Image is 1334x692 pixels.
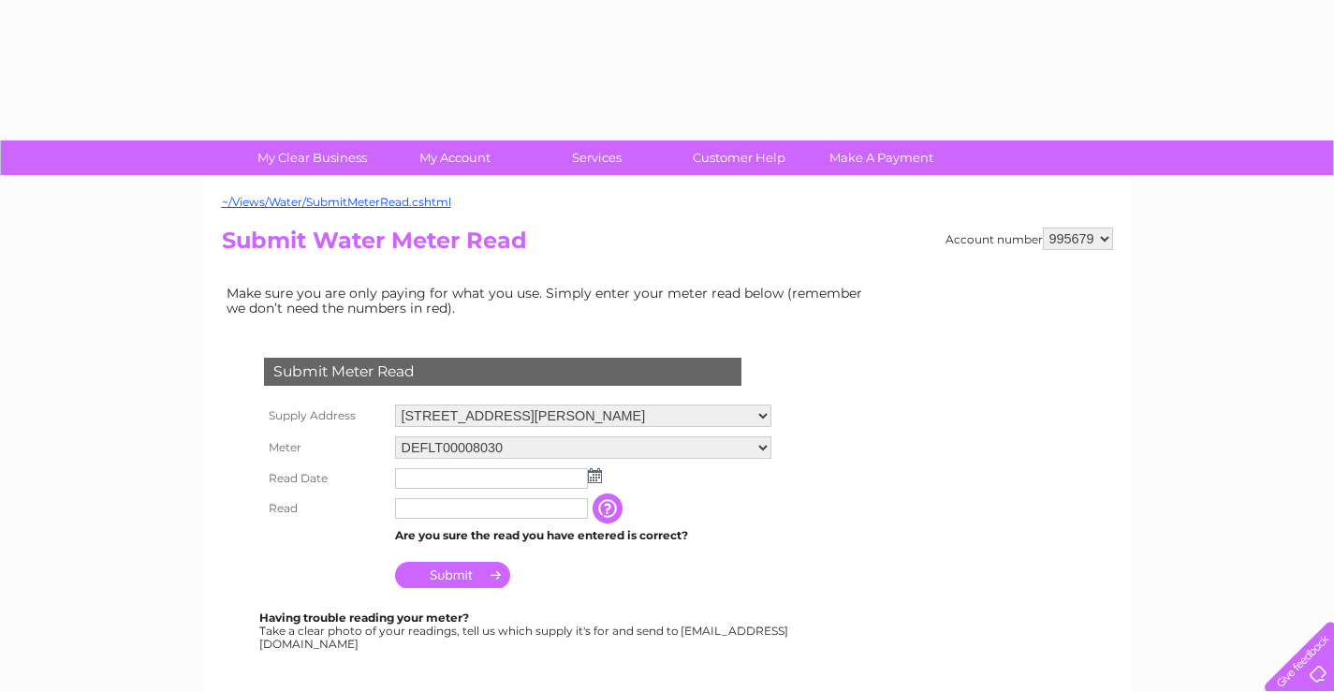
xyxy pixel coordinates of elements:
[377,140,532,175] a: My Account
[662,140,816,175] a: Customer Help
[588,468,602,483] img: ...
[259,611,791,650] div: Take a clear photo of your readings, tell us which supply it's for and send to [EMAIL_ADDRESS][DO...
[259,464,390,493] th: Read Date
[259,400,390,432] th: Supply Address
[222,281,877,320] td: Make sure you are only paying for what you use. Simply enter your meter read below (remember we d...
[264,358,741,386] div: Submit Meter Read
[235,140,389,175] a: My Clear Business
[222,195,451,209] a: ~/Views/Water/SubmitMeterRead.cshtml
[520,140,674,175] a: Services
[395,562,510,588] input: Submit
[222,228,1113,263] h2: Submit Water Meter Read
[804,140,959,175] a: Make A Payment
[946,228,1113,250] div: Account number
[259,493,390,523] th: Read
[593,493,626,523] input: Information
[390,523,776,548] td: Are you sure the read you have entered is correct?
[259,611,469,625] b: Having trouble reading your meter?
[259,432,390,464] th: Meter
